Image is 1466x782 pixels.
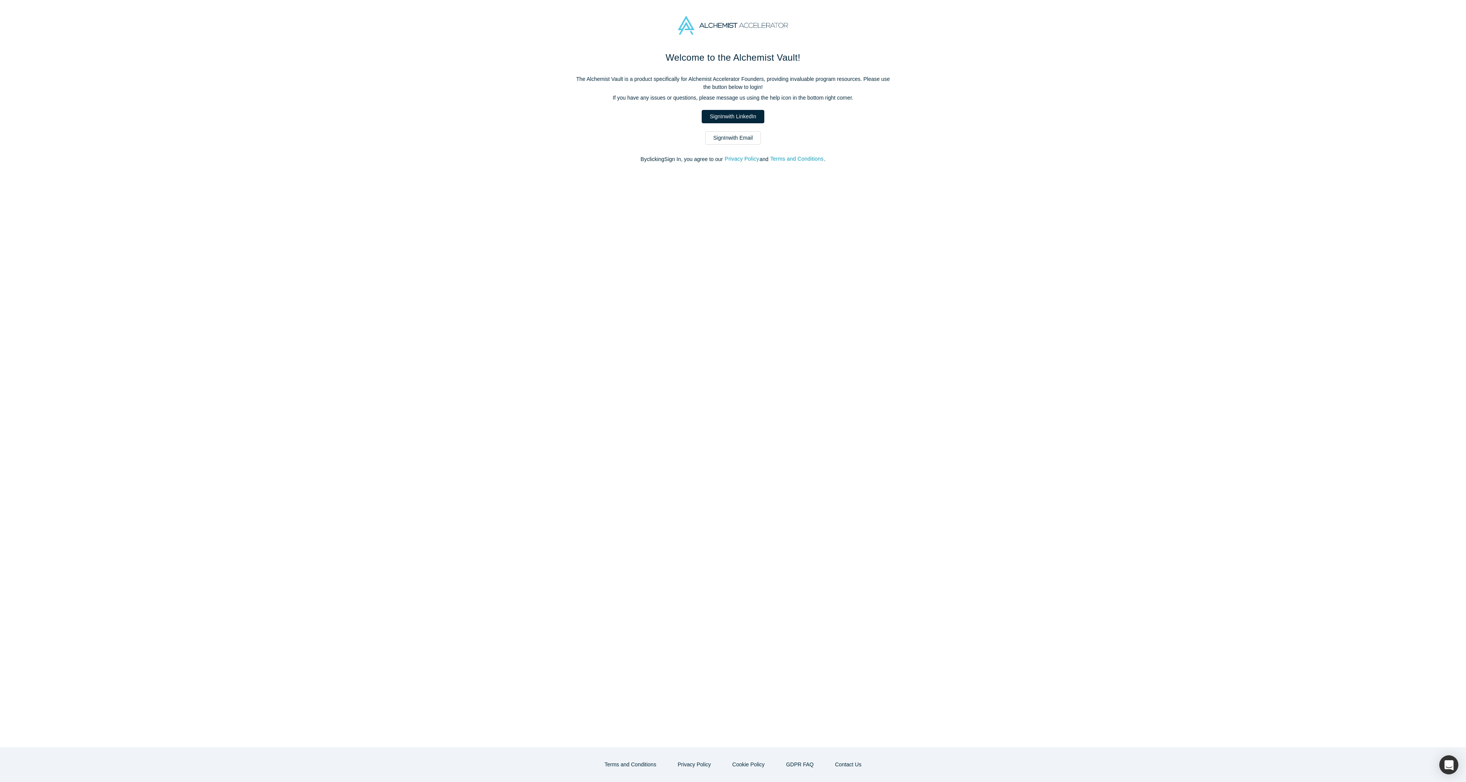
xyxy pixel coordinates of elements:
button: Terms and Conditions [597,758,664,771]
a: SignInwith Email [705,131,761,145]
button: Terms and Conditions [770,155,824,163]
p: By clicking Sign In , you agree to our and . [573,155,893,163]
button: Cookie Policy [724,758,773,771]
h1: Welcome to the Alchemist Vault! [573,51,893,64]
img: Alchemist Accelerator Logo [678,16,788,35]
button: Privacy Policy [724,155,759,163]
p: The Alchemist Vault is a product specifically for Alchemist Accelerator Founders, providing inval... [573,75,893,91]
button: Privacy Policy [670,758,719,771]
button: Contact Us [827,758,869,771]
p: If you have any issues or questions, please message us using the help icon in the bottom right co... [573,94,893,102]
a: GDPR FAQ [778,758,822,771]
a: SignInwith LinkedIn [702,110,764,123]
